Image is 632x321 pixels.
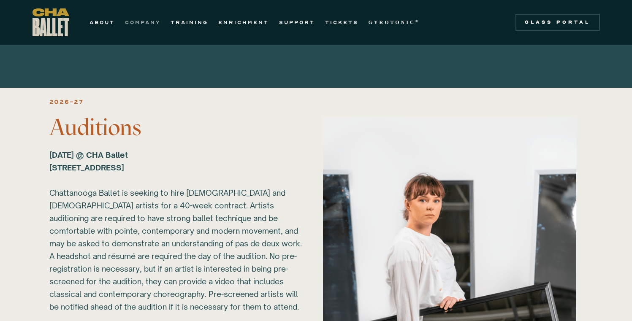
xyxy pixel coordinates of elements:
[279,17,315,27] a: SUPPORT
[415,19,420,23] sup: ®
[171,17,208,27] a: TRAINING
[521,19,595,26] div: Class Portal
[515,14,600,31] a: Class Portal
[49,97,84,107] div: 2026-27
[33,8,69,36] a: home
[369,19,415,25] strong: GYROTONIC
[49,115,309,140] h3: Auditions
[369,17,420,27] a: GYROTONIC®
[125,17,160,27] a: COMPANY
[49,150,128,172] strong: [DATE] @ CHA Ballet [STREET_ADDRESS] ‍
[49,148,303,313] div: Chattanooga Ballet is seeking to hire [DEMOGRAPHIC_DATA] and [DEMOGRAPHIC_DATA] artists for a 40-...
[218,17,269,27] a: ENRICHMENT
[325,17,358,27] a: TICKETS
[90,17,115,27] a: ABOUT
